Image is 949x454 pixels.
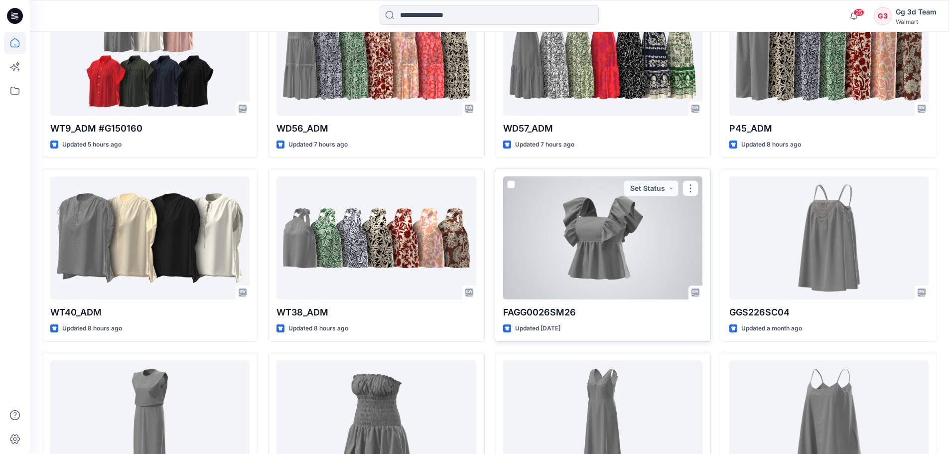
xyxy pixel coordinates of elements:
[503,122,702,136] p: WD57_ADM
[896,6,937,18] div: Gg 3d Team
[729,305,929,319] p: GGS226SC04
[288,323,348,334] p: Updated 8 hours ago
[503,305,702,319] p: FAGG0026SM26
[741,323,802,334] p: Updated a month ago
[50,305,250,319] p: WT40_ADM
[515,140,574,150] p: Updated 7 hours ago
[729,176,929,300] a: GGS226SC04
[50,122,250,136] p: WT9_ADM #G150160
[50,176,250,300] a: WT40_ADM
[62,323,122,334] p: Updated 8 hours ago
[288,140,348,150] p: Updated 7 hours ago
[741,140,801,150] p: Updated 8 hours ago
[853,8,864,16] span: 25
[729,122,929,136] p: P45_ADM
[276,305,476,319] p: WT38_ADM
[276,122,476,136] p: WD56_ADM
[874,7,892,25] div: G3
[62,140,122,150] p: Updated 5 hours ago
[515,323,560,334] p: Updated [DATE]
[503,176,702,300] a: FAGG0026SM26
[276,176,476,300] a: WT38_ADM
[896,18,937,25] div: Walmart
